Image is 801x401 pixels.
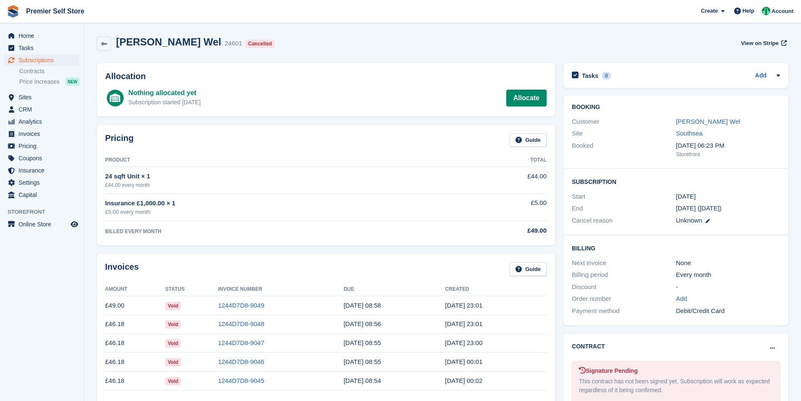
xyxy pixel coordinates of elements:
div: Payment method [572,306,676,316]
a: menu [4,30,79,42]
div: Customer [572,117,676,127]
span: Void [165,358,181,366]
a: menu [4,42,79,54]
h2: Tasks [582,72,598,80]
span: Pricing [19,140,69,152]
span: [DATE] ([DATE]) [676,204,722,212]
span: Storefront [8,208,84,216]
div: 24601 [225,39,242,48]
div: Order number [572,294,676,304]
a: Preview store [69,219,79,229]
th: Amount [105,283,165,296]
a: View on Stripe [738,36,788,50]
div: Insurance £1,000.00 × 1 [105,199,452,208]
a: 1244D7D8-9045 [218,377,264,384]
a: menu [4,218,79,230]
th: Due [344,283,445,296]
div: 24 sqft Unit × 1 [105,172,452,181]
a: menu [4,189,79,201]
span: CRM [19,104,69,115]
a: [PERSON_NAME] Wel [676,118,740,125]
time: 2023-09-10 23:00:00 UTC [676,192,696,202]
time: 2025-02-12 08:54:37 UTC [344,377,381,384]
a: menu [4,91,79,103]
td: £46.18 [105,372,165,390]
a: Add [755,71,767,81]
div: This contract has not been signed yet. Subscription will work as expected regardless of it being ... [579,377,773,395]
td: £46.18 [105,353,165,372]
a: menu [4,104,79,115]
a: Guide [510,262,547,276]
span: Price increases [19,78,60,86]
div: £5.00 every month [105,208,452,216]
div: [DATE] 06:23 PM [676,141,780,151]
td: £5.00 [452,194,547,221]
span: Tasks [19,42,69,54]
a: menu [4,54,79,66]
span: Void [165,320,181,329]
div: Billing period [572,270,676,280]
th: Product [105,154,452,167]
a: 1244D7D8-9047 [218,339,264,346]
span: View on Stripe [741,39,778,48]
span: Void [165,302,181,310]
time: 2024-12-10 23:01:33 UTC [445,320,483,327]
time: 2025-02-12 08:55:56 UTC [344,339,381,346]
div: Every month [676,270,780,280]
div: Discount [572,282,676,292]
h2: Billing [572,244,780,252]
h2: Invoices [105,262,139,276]
td: £46.18 [105,315,165,334]
h2: [PERSON_NAME] Wel [116,36,221,48]
a: menu [4,140,79,152]
img: Peter Pring [762,7,770,15]
span: Settings [19,177,69,189]
span: Invoices [19,128,69,140]
time: 2024-09-10 23:02:19 UTC [445,377,483,384]
img: stora-icon-8386f47178a22dfd0bd8f6a31ec36ba5ce8667c1dd55bd0f319d3a0aa187defe.svg [7,5,19,18]
div: Nothing allocated yet [128,88,201,98]
div: Debit/Credit Card [676,306,780,316]
a: menu [4,116,79,127]
a: menu [4,152,79,164]
td: £49.00 [105,296,165,315]
div: £49.00 [452,226,547,236]
span: Analytics [19,116,69,127]
div: - [676,282,780,292]
td: £44.00 [452,167,547,194]
div: Cancel reason [572,216,676,226]
div: Subscription started [DATE] [128,98,201,107]
a: Guide [510,133,547,147]
th: Created [445,283,547,296]
div: End [572,204,676,213]
a: 1244D7D8-9046 [218,358,264,365]
div: BILLED EVERY MONTH [105,228,452,235]
a: Premier Self Store [23,4,88,18]
div: Signature Pending [579,366,773,375]
a: 1244D7D8-9049 [218,302,264,309]
h2: Allocation [105,72,547,81]
div: NEW [66,77,79,86]
div: Next invoice [572,258,676,268]
time: 2024-10-10 23:01:00 UTC [445,358,483,365]
a: 1244D7D8-9048 [218,320,264,327]
div: Cancelled [246,40,275,48]
div: Storefront [676,150,780,159]
time: 2024-11-10 23:00:02 UTC [445,339,483,346]
time: 2025-02-12 08:56:39 UTC [344,320,381,327]
th: Total [452,154,547,167]
span: Account [772,7,793,16]
span: Void [165,377,181,385]
h2: Subscription [572,177,780,186]
a: Allocate [506,90,547,106]
span: Unknown [676,217,703,224]
div: 0 [602,72,611,80]
span: Online Store [19,218,69,230]
h2: Contract [572,342,605,351]
span: Create [701,7,718,15]
span: Help [743,7,754,15]
a: menu [4,128,79,140]
span: Coupons [19,152,69,164]
time: 2025-01-10 23:01:12 UTC [445,302,483,309]
a: menu [4,165,79,176]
